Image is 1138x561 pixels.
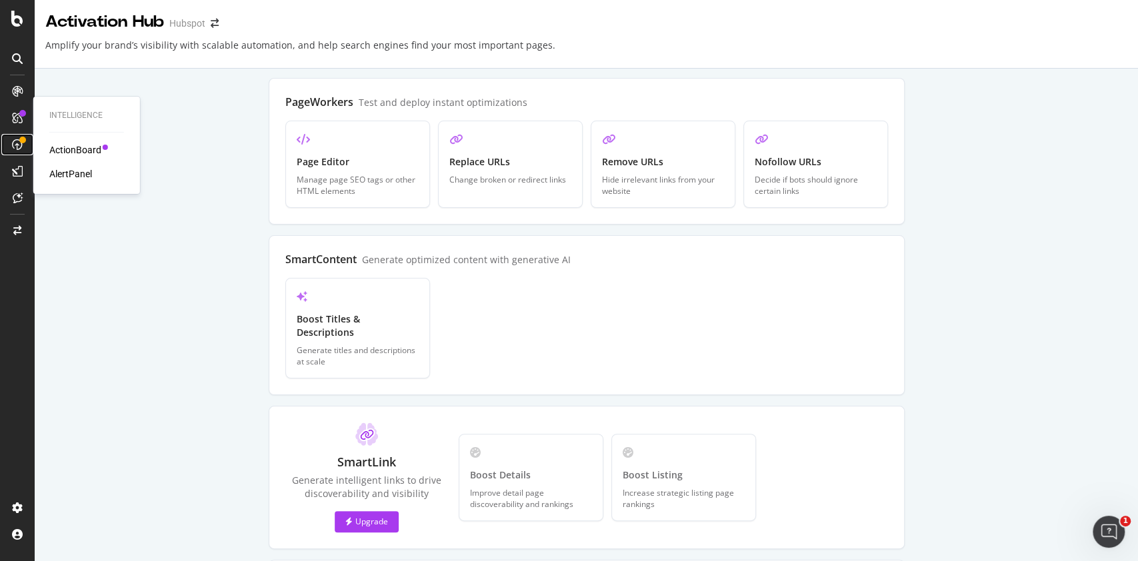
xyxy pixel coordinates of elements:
[623,487,745,510] div: Increase strategic listing page rankings
[297,344,419,367] div: Generate titles and descriptions at scale
[45,39,555,63] div: Amplify your brand’s visibility with scalable automation, and help search engines find your most ...
[49,143,101,157] a: ActionBoard
[355,422,378,446] img: ClT5ayua.svg
[211,19,219,28] div: arrow-right-arrow-left
[45,11,164,33] div: Activation Hub
[470,487,592,510] div: Improve detail page discoverability and rankings
[359,96,527,109] div: Test and deploy instant optimizations
[449,174,571,185] div: Change broken or redirect links
[285,474,448,500] div: Generate intelligent links to drive discoverability and visibility
[743,121,888,208] a: Nofollow URLsDecide if bots should ignore certain links
[285,95,353,109] div: PageWorkers
[297,174,419,197] div: Manage page SEO tags or other HTML elements
[49,167,92,181] a: AlertPanel
[755,155,877,169] div: Nofollow URLs
[623,468,745,482] div: Boost Listing
[49,110,124,121] div: Intelligence
[602,155,724,169] div: Remove URLs
[602,174,724,197] div: Hide irrelevant links from your website
[345,516,388,527] div: Upgrade
[1093,516,1125,548] iframe: Intercom live chat
[449,155,571,169] div: Replace URLs
[335,511,399,532] button: Upgrade
[755,174,877,197] div: Decide if bots should ignore certain links
[169,17,205,30] div: Hubspot
[591,121,735,208] a: Remove URLsHide irrelevant links from your website
[285,121,430,208] a: Page EditorManage page SEO tags or other HTML elements
[438,121,583,208] a: Replace URLsChange broken or redirect links
[297,312,419,339] div: Boost Titles & Descriptions
[285,252,357,267] div: SmartContent
[1120,516,1131,526] span: 1
[470,468,592,482] div: Boost Details
[285,278,430,378] a: Boost Titles & DescriptionsGenerate titles and descriptions at scale
[297,155,419,169] div: Page Editor
[362,253,571,266] div: Generate optimized content with generative AI
[337,454,396,471] div: SmartLink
